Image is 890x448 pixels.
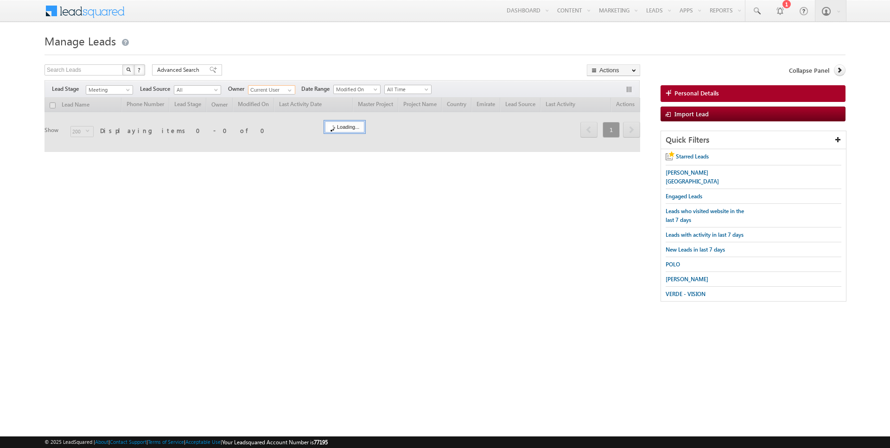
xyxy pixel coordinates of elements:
span: Leads with activity in last 7 days [666,231,744,238]
span: Engaged Leads [666,193,702,200]
div: Loading... [325,121,364,133]
span: Modified On [334,85,378,94]
span: Collapse Panel [789,66,829,75]
button: Actions [587,64,640,76]
span: Lead Stage [52,85,86,93]
span: Advanced Search [157,66,202,74]
span: Manage Leads [44,33,116,48]
span: Import Lead [674,110,709,118]
span: Lead Source [140,85,174,93]
button: ? [134,64,145,76]
span: ? [138,66,142,74]
a: Personal Details [661,85,845,102]
span: 77195 [314,439,328,446]
a: Terms of Service [148,439,184,445]
div: Quick Filters [661,131,846,149]
span: © 2025 LeadSquared | | | | | [44,438,328,447]
span: [PERSON_NAME][GEOGRAPHIC_DATA] [666,169,719,185]
span: Owner [228,85,248,93]
a: Show All Items [283,86,294,95]
span: All Time [385,85,429,94]
span: POLO [666,261,680,268]
a: All Time [384,85,432,94]
span: Starred Leads [676,153,709,160]
a: All [174,85,221,95]
a: Modified On [333,85,381,94]
a: Meeting [86,85,133,95]
input: Type to Search [248,85,295,95]
span: Meeting [86,86,130,94]
span: [PERSON_NAME] [666,276,708,283]
span: Personal Details [674,89,719,97]
span: Your Leadsquared Account Number is [222,439,328,446]
img: Search [126,67,131,72]
a: Acceptable Use [185,439,221,445]
span: Leads who visited website in the last 7 days [666,208,744,223]
a: Contact Support [110,439,146,445]
span: VERDE - VISION [666,290,706,297]
span: All [174,86,218,94]
a: About [95,439,108,445]
span: Date Range [301,85,333,93]
span: New Leads in last 7 days [666,246,725,253]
